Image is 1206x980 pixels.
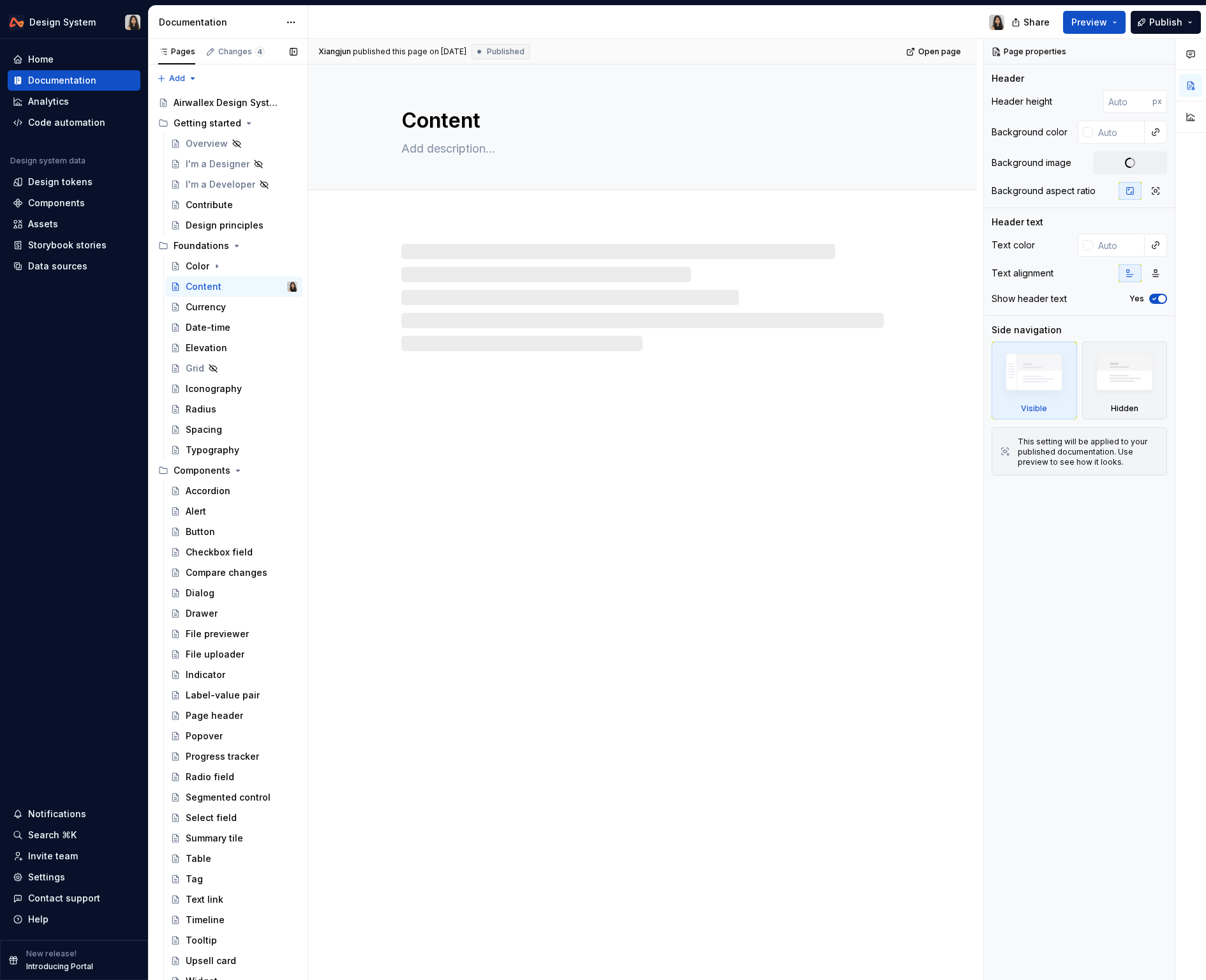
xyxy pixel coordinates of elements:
div: Search ⌘K [28,829,77,841]
a: Contribute [165,195,302,215]
a: Radio field [165,767,302,787]
button: Search ⌘K [8,825,140,845]
div: Summary tile [186,832,243,845]
div: Page header [186,709,243,722]
div: Content [186,280,221,293]
div: Help [28,913,48,926]
div: Label-value pair [186,689,260,702]
a: Airwallex Design System [153,93,302,113]
button: Help [8,909,140,930]
button: Publish [1131,11,1201,34]
a: File previewer [165,624,302,644]
button: Contact support [8,888,140,908]
div: Code automation [28,116,105,129]
a: Data sources [8,256,140,276]
a: Page header [165,705,302,726]
div: File uploader [186,648,244,661]
div: Documentation [28,74,96,87]
div: Getting started [174,117,241,130]
div: Show header text [992,292,1067,305]
a: Summary tile [165,828,302,848]
div: Home [28,53,54,66]
div: Contact support [28,892,100,905]
div: Grid [186,362,204,375]
a: Compare changes [165,562,302,583]
div: Documentation [159,16,279,29]
span: Xiangjun [318,47,351,57]
div: Color [186,260,209,273]
div: Foundations [174,239,229,252]
input: Auto [1093,121,1145,144]
a: Design tokens [8,172,140,192]
div: Accordion [186,485,230,497]
div: Background aspect ratio [992,185,1096,197]
span: Share [1024,16,1050,29]
div: Contribute [186,199,233,211]
a: Label-value pair [165,685,302,705]
a: Upsell card [165,951,302,971]
a: Popover [165,726,302,746]
div: Side navigation [992,324,1062,336]
a: Button [165,522,302,542]
a: Elevation [165,338,302,358]
a: Color [165,256,302,276]
div: Timeline [186,914,225,926]
div: Getting started [153,113,302,133]
a: Currency [165,297,302,317]
a: File uploader [165,644,302,665]
a: Components [8,193,140,213]
div: Analytics [28,95,69,108]
div: Drawer [186,607,218,620]
div: Components [28,197,85,209]
div: Compare changes [186,566,267,579]
div: Radius [186,403,216,416]
div: Notifications [28,808,86,820]
img: Xiangjun [125,15,140,30]
div: Airwallex Design System [174,96,279,109]
div: I'm a Designer [186,158,249,170]
a: Date-time [165,317,302,338]
a: Typography [165,440,302,460]
div: Elevation [186,342,227,354]
img: Xiangjun [287,282,297,292]
div: Design tokens [28,176,93,188]
a: Drawer [165,603,302,624]
div: Foundations [153,236,302,256]
div: Tag [186,873,203,886]
textarea: Content [399,105,881,136]
div: Components [153,460,302,481]
div: Text color [992,239,1035,252]
a: Analytics [8,91,140,112]
a: Alert [165,501,302,522]
div: Pages [158,47,195,57]
p: px [1152,96,1162,107]
div: Visible [1021,403,1047,414]
div: published this page on [DATE] [353,47,466,57]
div: Background color [992,126,1068,139]
a: Spacing [165,419,302,440]
a: Invite team [8,846,140,866]
div: Hidden [1111,403,1138,414]
div: Iconography [186,382,242,395]
div: I'm a Developer [186,178,255,191]
div: Storybook stories [28,239,107,252]
div: Checkbox field [186,546,253,559]
img: Xiangjun [989,15,1004,30]
button: Design SystemXiangjun [3,8,145,36]
a: Tag [165,869,302,889]
div: Data sources [28,260,87,273]
div: Typography [186,444,239,456]
div: Assets [28,218,58,230]
a: Segmented control [165,787,302,808]
a: I'm a Designer [165,154,302,174]
p: New release! [26,949,77,959]
div: Spacing [186,423,222,436]
div: Overview [186,137,228,150]
a: Storybook stories [8,235,140,255]
span: Preview [1071,16,1107,29]
div: Dialog [186,587,214,599]
a: Accordion [165,481,302,501]
button: Add [153,70,201,87]
div: Date-time [186,321,230,334]
a: Open page [902,43,967,61]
